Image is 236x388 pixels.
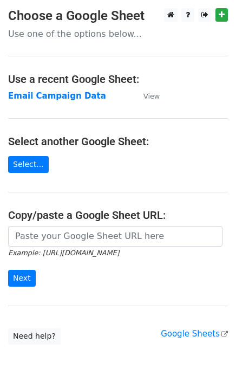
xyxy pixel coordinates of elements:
a: Google Sheets [161,329,228,339]
h3: Choose a Google Sheet [8,8,228,24]
a: Select... [8,156,49,173]
p: Use one of the options below... [8,28,228,40]
a: Need help? [8,328,61,345]
a: View [133,91,160,101]
input: Next [8,270,36,287]
h4: Select another Google Sheet: [8,135,228,148]
small: View [143,92,160,100]
small: Example: [URL][DOMAIN_NAME] [8,249,119,257]
h4: Use a recent Google Sheet: [8,73,228,86]
h4: Copy/paste a Google Sheet URL: [8,209,228,222]
a: Email Campaign Data [8,91,106,101]
input: Paste your Google Sheet URL here [8,226,222,247]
